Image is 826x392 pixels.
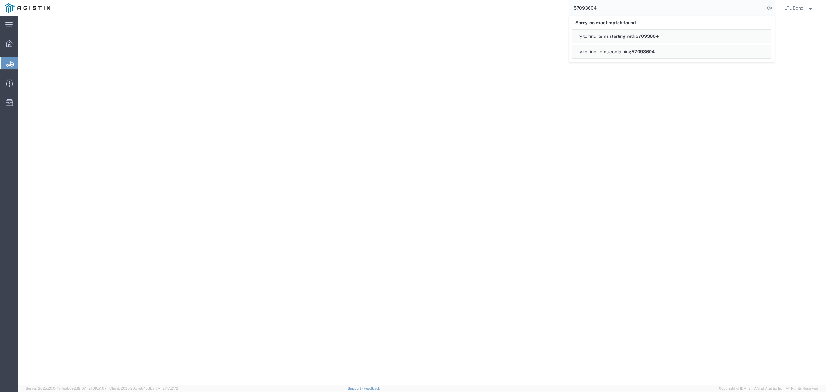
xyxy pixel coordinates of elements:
[631,49,655,54] span: 57093604
[635,34,659,39] span: 57093604
[784,4,817,12] button: LTL Echo
[26,387,106,390] span: Server: 2025.20.0-734e5bc92d9
[80,387,106,390] span: [DATE] 09:51:07
[572,16,771,29] div: Sorry, no exact match found
[348,387,364,390] a: Support
[18,16,826,385] iframe: FS Legacy Container
[719,386,818,391] span: Copyright © [DATE]-[DATE] Agistix Inc., All Rights Reserved
[364,387,380,390] a: Feedback
[569,0,765,16] input: Search for shipment number, reference number
[154,387,178,390] span: [DATE] 17:21:12
[784,5,803,12] span: LTL Echo
[109,387,178,390] span: Client: 2025.20.0-e640dba
[576,34,635,39] span: Try to find items starting with
[576,49,631,54] span: Try to find items containing
[5,3,50,13] img: logo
